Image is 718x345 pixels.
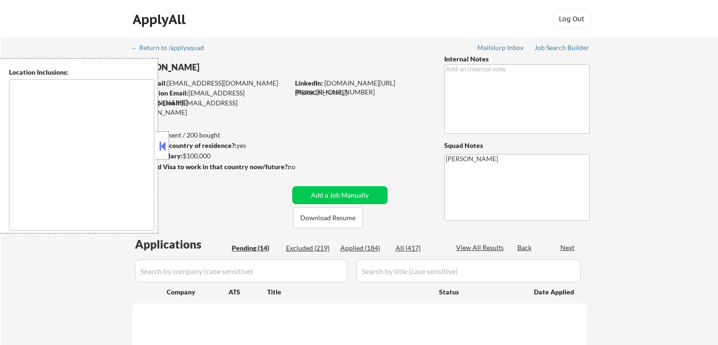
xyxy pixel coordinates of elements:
div: Applied (184) [340,243,388,253]
div: [EMAIL_ADDRESS][DOMAIN_NAME] [132,98,289,117]
div: [PHONE_NUMBER] [295,87,429,97]
strong: Will need Visa to work in that country now/future?: [132,163,289,171]
div: Applications [135,239,228,250]
div: Squad Notes [444,141,590,150]
div: Pending (14) [232,243,279,253]
input: Search by company (case sensitive) [135,259,347,282]
div: ApplyAll [133,11,188,27]
button: Download Resume [293,207,363,228]
div: yes [132,141,286,150]
a: [DOMAIN_NAME][URL][PERSON_NAME] [295,79,395,96]
div: Internal Notes [444,54,590,64]
button: Add a Job Manually [292,186,388,204]
strong: Can work in country of residence?: [132,141,237,149]
div: Location Inclusions: [9,68,154,77]
div: no [288,162,315,172]
a: ← Return to /applysquad [131,44,213,53]
div: [EMAIL_ADDRESS][DOMAIN_NAME] [133,78,289,88]
div: 184 sent / 200 bought [132,130,289,140]
div: Mailslurp Inbox [477,44,524,51]
div: Back [517,243,532,252]
div: Excluded (219) [286,243,333,253]
div: Status [439,283,520,300]
input: Search by title (case sensitive) [356,259,581,282]
div: Title [267,287,430,297]
div: Date Applied [534,287,575,297]
button: Log Out [553,9,591,28]
div: $100,000 [132,151,289,161]
div: [PERSON_NAME] [132,61,326,73]
div: All (417) [396,243,443,253]
div: ← Return to /applysquad [131,44,213,51]
div: Company [167,287,228,297]
div: Job Search Builder [534,44,590,51]
a: Mailslurp Inbox [477,44,524,53]
strong: LinkedIn: [295,79,323,87]
div: [EMAIL_ADDRESS][DOMAIN_NAME] [133,88,289,107]
div: ATS [228,287,267,297]
div: Next [560,243,575,252]
div: View All Results [456,243,507,252]
strong: Phone: [295,88,316,96]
